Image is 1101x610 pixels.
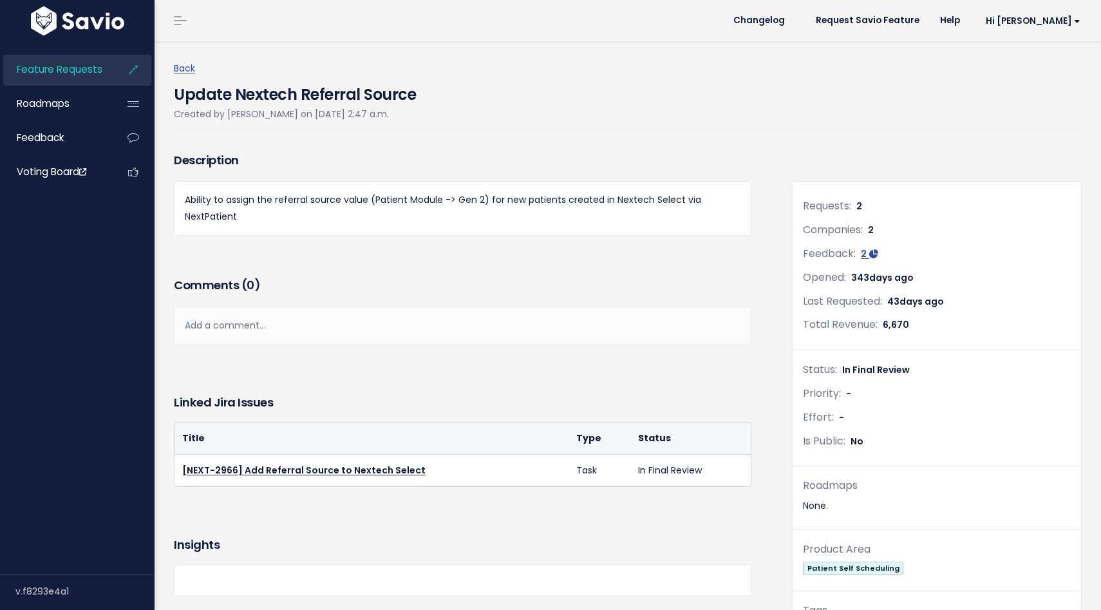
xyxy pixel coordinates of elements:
[842,363,910,376] span: In Final Review
[174,62,195,75] a: Back
[17,62,102,76] span: Feature Requests
[17,97,70,110] span: Roadmaps
[803,498,1071,514] div: None.
[861,247,878,260] a: 2
[846,387,851,400] span: -
[803,410,834,424] span: Effort:
[174,394,273,412] h3: Linked Jira issues
[803,477,1071,495] div: Roadmaps
[803,386,841,401] span: Priority:
[803,294,882,309] span: Last Requested:
[3,123,107,153] a: Feedback
[851,435,863,448] span: No
[28,6,127,35] img: logo-white.9d6f32f41409.svg
[3,55,107,84] a: Feature Requests
[930,11,970,30] a: Help
[851,271,914,284] span: 343
[174,77,416,106] h4: Update Nextech Referral Source
[803,270,846,285] span: Opened:
[174,423,569,455] th: Title
[174,108,389,120] span: Created by [PERSON_NAME] on [DATE] 2:47 a.m.
[803,317,878,332] span: Total Revenue:
[803,222,863,237] span: Companies:
[803,198,851,213] span: Requests:
[174,276,751,294] h3: Comments ( )
[986,16,1080,26] span: Hi [PERSON_NAME]
[803,246,856,261] span: Feedback:
[3,89,107,119] a: Roadmaps
[185,192,740,224] p: Ability to assign the referral source value (Patient Module -> Gen 2) for new patients created in...
[630,423,751,455] th: Status
[17,165,86,178] span: Voting Board
[247,277,254,293] span: 0
[15,575,155,608] div: v.f8293e4a1
[733,16,785,25] span: Changelog
[803,434,845,448] span: Is Public:
[970,11,1091,31] a: Hi [PERSON_NAME]
[630,454,751,486] td: In Final Review
[569,423,630,455] th: Type
[868,224,874,236] span: 2
[803,362,837,377] span: Status:
[883,318,909,331] span: 6,670
[899,295,944,308] span: days ago
[182,464,426,477] a: [NEXT-2966] Add Referral Source to Nextech Select
[839,411,844,424] span: -
[174,151,751,169] h3: Description
[174,307,751,345] div: Add a comment...
[856,200,862,213] span: 2
[805,11,930,30] a: Request Savio Feature
[3,157,107,187] a: Voting Board
[887,295,944,308] span: 43
[861,247,867,260] span: 2
[869,271,914,284] span: days ago
[803,540,1071,559] div: Product Area
[174,536,220,554] h3: Insights
[569,454,630,486] td: Task
[803,562,903,575] span: Patient Self Scheduling
[17,131,64,144] span: Feedback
